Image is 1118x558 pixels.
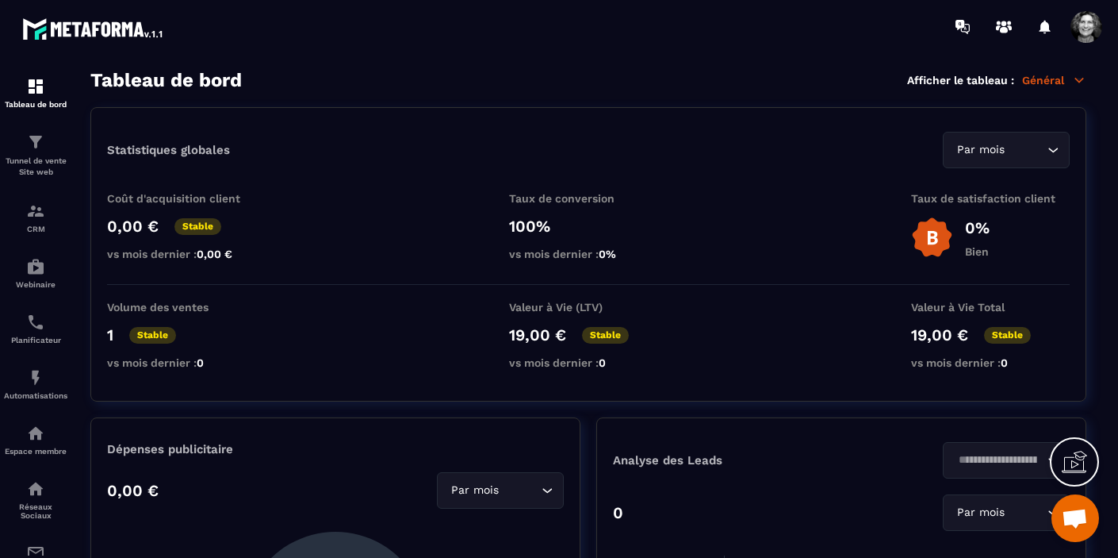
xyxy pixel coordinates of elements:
img: logo [22,14,165,43]
p: 0% [965,218,990,237]
p: Taux de satisfaction client [911,192,1070,205]
p: Stable [984,327,1031,344]
img: scheduler [26,313,45,332]
span: 0% [599,248,616,260]
p: Taux de conversion [509,192,668,205]
p: Général [1022,73,1086,87]
p: Stable [174,218,221,235]
a: schedulerschedulerPlanificateur [4,301,67,356]
span: Par mois [447,482,502,499]
p: 1 [107,325,113,344]
img: automations [26,368,45,387]
span: 0 [1001,356,1008,369]
p: vs mois dernier : [509,248,668,260]
input: Search for option [1008,504,1043,521]
img: automations [26,424,45,443]
img: social-network [26,479,45,498]
a: automationsautomationsWebinaire [4,245,67,301]
span: 0,00 € [197,248,232,260]
div: Search for option [437,472,564,509]
img: formation [26,202,45,221]
p: Espace membre [4,447,67,456]
p: Webinaire [4,280,67,289]
input: Search for option [1008,141,1043,159]
a: formationformationTunnel de vente Site web [4,121,67,190]
div: Search for option [943,132,1070,168]
a: automationsautomationsAutomatisations [4,356,67,412]
img: formation [26,133,45,152]
img: formation [26,77,45,96]
p: Volume des ventes [107,301,266,314]
p: Statistiques globales [107,143,230,157]
p: CRM [4,225,67,233]
a: formationformationCRM [4,190,67,245]
p: Analyse des Leads [613,453,841,468]
p: vs mois dernier : [911,356,1070,369]
span: 0 [599,356,606,369]
p: 0,00 € [107,481,159,500]
input: Search for option [502,482,538,499]
p: Valeur à Vie Total [911,301,1070,314]
p: Tableau de bord [4,100,67,109]
a: automationsautomationsEspace membre [4,412,67,468]
p: vs mois dernier : [509,356,668,369]
img: automations [26,257,45,276]
p: 100% [509,217,668,236]
a: social-networksocial-networkRéseaux Sociaux [4,468,67,532]
span: Par mois [953,141,1008,159]
img: b-badge-o.b3b20ee6.svg [911,217,953,259]
p: Réseaux Sociaux [4,502,67,520]
p: Stable [582,327,629,344]
p: Bien [965,245,990,258]
p: Dépenses publicitaire [107,442,564,456]
span: Par mois [953,504,1008,521]
p: Afficher le tableau : [907,74,1014,87]
span: 0 [197,356,204,369]
p: Coût d'acquisition client [107,192,266,205]
p: Stable [129,327,176,344]
div: Search for option [943,495,1070,531]
h3: Tableau de bord [90,69,242,91]
p: vs mois dernier : [107,356,266,369]
p: Tunnel de vente Site web [4,156,67,178]
p: 19,00 € [911,325,968,344]
p: Automatisations [4,391,67,400]
p: Valeur à Vie (LTV) [509,301,668,314]
p: 19,00 € [509,325,566,344]
p: Planificateur [4,336,67,344]
div: Search for option [943,442,1070,479]
p: vs mois dernier : [107,248,266,260]
input: Search for option [953,452,1043,469]
div: Ouvrir le chat [1051,495,1099,542]
p: 0 [613,503,623,522]
p: 0,00 € [107,217,159,236]
a: formationformationTableau de bord [4,65,67,121]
